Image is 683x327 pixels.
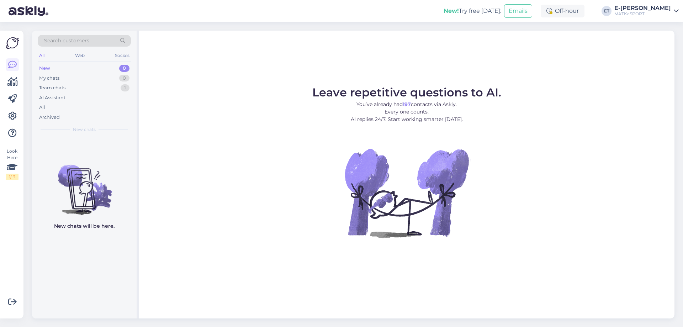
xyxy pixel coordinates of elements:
p: New chats will be here. [54,222,115,230]
div: My chats [39,75,59,82]
div: Off-hour [541,5,584,17]
span: Leave repetitive questions to AI. [312,85,501,99]
div: All [39,104,45,111]
span: Search customers [44,37,89,44]
div: Try free [DATE]: [444,7,501,15]
div: New [39,65,50,72]
div: Team chats [39,84,65,91]
div: Web [74,51,86,60]
div: 0 [119,65,129,72]
div: E-[PERSON_NAME] [614,5,671,11]
b: New! [444,7,459,14]
a: E-[PERSON_NAME]MATKaSPORT [614,5,679,17]
div: Archived [39,114,60,121]
b: 197 [403,101,411,107]
img: No Chat active [343,129,471,257]
div: MATKaSPORT [614,11,671,17]
div: 1 [121,84,129,91]
div: Look Here [6,148,18,180]
div: Socials [113,51,131,60]
img: No chats [32,152,137,216]
div: 1 / 3 [6,174,18,180]
div: ET [602,6,611,16]
div: 0 [119,75,129,82]
span: New chats [73,126,96,133]
button: Emails [504,4,532,18]
div: AI Assistant [39,94,65,101]
img: Askly Logo [6,36,19,50]
div: All [38,51,46,60]
p: You’ve already had contacts via Askly. Every one counts. AI replies 24/7. Start working smarter [... [312,101,501,123]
